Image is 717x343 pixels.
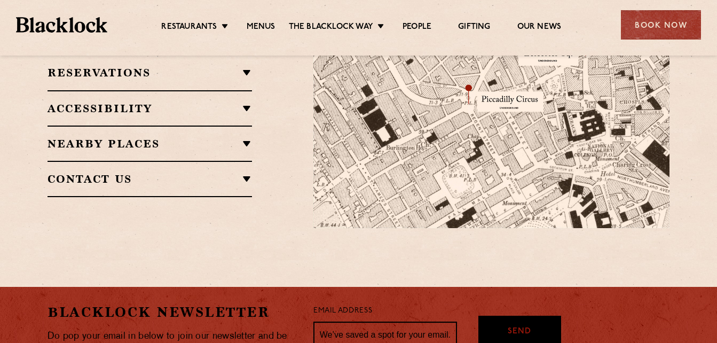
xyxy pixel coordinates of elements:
[48,102,252,115] h2: Accessibility
[247,22,275,34] a: Menus
[403,22,431,34] a: People
[458,22,490,34] a: Gifting
[508,326,531,338] span: Send
[517,22,562,34] a: Our News
[621,10,701,40] div: Book Now
[48,66,252,79] h2: Reservations
[161,22,217,34] a: Restaurants
[48,137,252,150] h2: Nearby Places
[313,305,372,317] label: Email Address
[48,173,252,185] h2: Contact Us
[16,17,107,33] img: BL_Textured_Logo-footer-cropped.svg
[289,22,373,34] a: The Blacklock Way
[48,303,297,322] h2: Blacklock Newsletter
[533,129,683,229] img: svg%3E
